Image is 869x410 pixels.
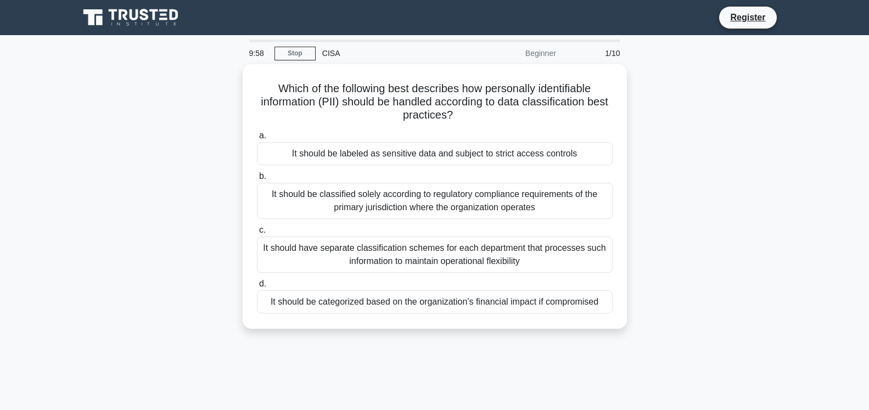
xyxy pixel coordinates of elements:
span: c. [259,225,266,234]
div: It should be categorized based on the organization's financial impact if compromised [257,290,613,313]
a: Register [724,10,772,24]
div: 1/10 [563,42,627,64]
span: d. [259,279,266,288]
div: It should be classified solely according to regulatory compliance requirements of the primary jur... [257,183,613,219]
span: b. [259,171,266,181]
div: 9:58 [243,42,274,64]
h5: Which of the following best describes how personally identifiable information (PII) should be han... [256,82,614,122]
div: CISA [316,42,467,64]
div: It should have separate classification schemes for each department that processes such informatio... [257,237,613,273]
div: Beginner [467,42,563,64]
a: Stop [274,47,316,60]
div: It should be labeled as sensitive data and subject to strict access controls [257,142,613,165]
span: a. [259,131,266,140]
